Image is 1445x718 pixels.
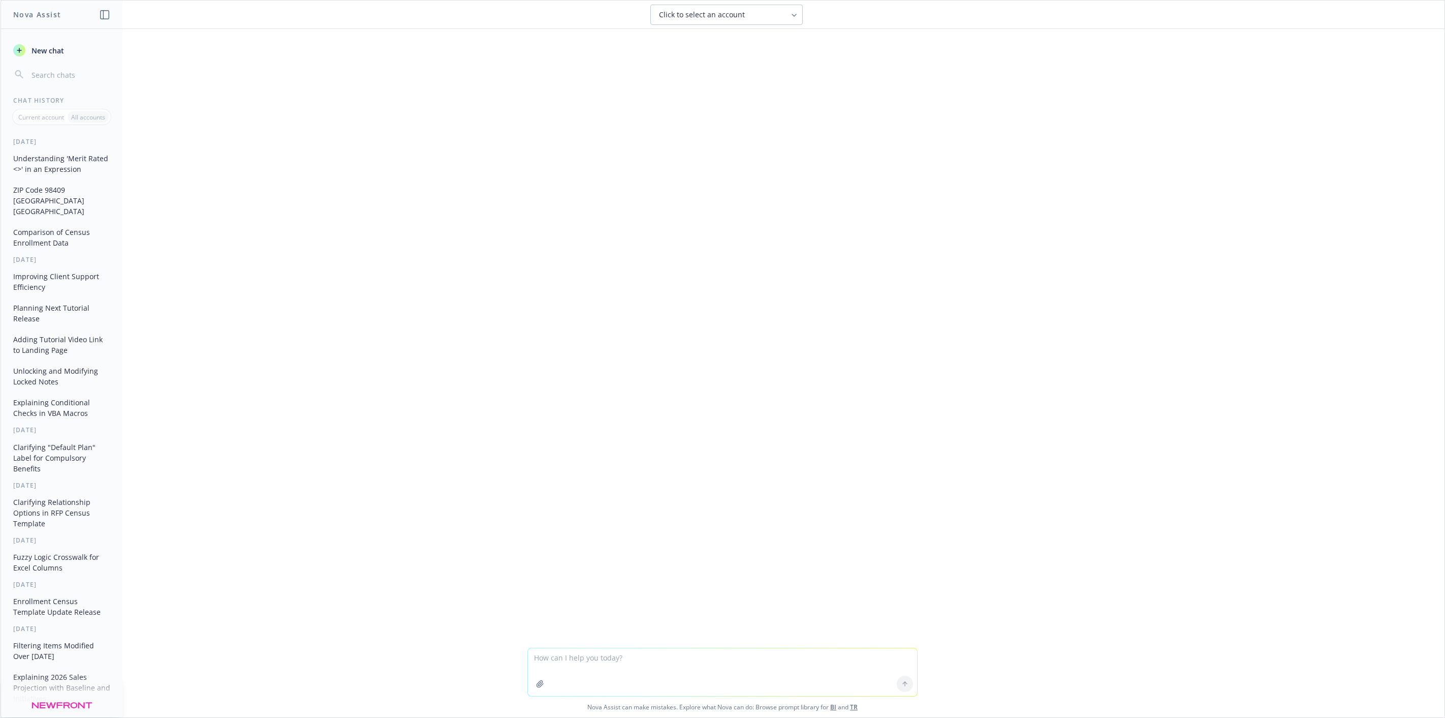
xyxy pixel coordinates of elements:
h1: Nova Assist [13,9,61,20]
button: Clarifying Relationship Options in RFP Census Template [9,494,114,532]
div: [DATE] [1,580,122,589]
button: Improving Client Support Efficiency [9,268,114,295]
span: Nova Assist can make mistakes. Explore what Nova can do: Browse prompt library for and [5,697,1440,717]
button: Fuzzy Logic Crosswalk for Excel Columns [9,549,114,576]
div: [DATE] [1,255,122,264]
a: BI [830,703,836,711]
button: Filtering Items Modified Over [DATE] [9,637,114,665]
p: Current account [18,113,64,122]
div: [DATE] [1,536,122,545]
button: Clarifying "Default Plan" Label for Compulsory Benefits [9,439,114,477]
p: All accounts [71,113,105,122]
button: Understanding 'Merit Rated <>' in an Expression [9,150,114,177]
button: Comparison of Census Enrollment Data [9,224,114,251]
button: Adding Tutorial Video Link to Landing Page [9,331,114,358]
div: [DATE] [1,481,122,490]
button: Click to select an account [650,5,803,25]
button: Explaining 2026 Sales Projection with Baseline and Initiatives [9,669,114,707]
button: New chat [9,41,114,59]
div: [DATE] [1,426,122,434]
span: New chat [29,45,64,56]
div: Chat History [1,96,122,105]
div: [DATE] [1,624,122,633]
span: Click to select an account [659,10,745,20]
input: Search chats [29,68,110,82]
button: ZIP Code 98409 [GEOGRAPHIC_DATA] [GEOGRAPHIC_DATA] [9,182,114,220]
div: [DATE] [1,137,122,146]
button: Unlocking and Modifying Locked Notes [9,363,114,390]
button: Explaining Conditional Checks in VBA Macros [9,394,114,422]
button: Planning Next Tutorial Release [9,300,114,327]
button: Enrollment Census Template Update Release [9,593,114,620]
a: TR [850,703,858,711]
